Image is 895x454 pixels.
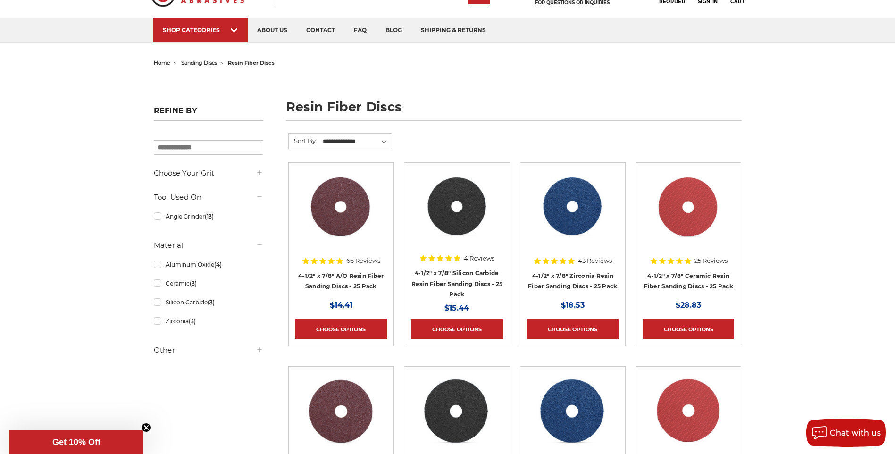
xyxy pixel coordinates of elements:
a: Choose Options [295,319,387,339]
a: contact [297,18,344,42]
img: 5 Inch Silicon Carbide Resin Fiber Disc [419,373,494,449]
span: $18.53 [561,301,585,310]
a: 4-1/2" x 7/8" Silicon Carbide Resin Fiber Sanding Discs - 25 Pack [411,269,503,298]
h5: Refine by [154,106,263,121]
span: Chat with us [830,429,881,437]
a: Aluminum Oxide [154,256,263,273]
a: shipping & returns [411,18,495,42]
h5: Choose Your Grit [154,168,263,179]
a: 4.5 inch resin fiber disc [295,169,387,261]
span: (4) [214,261,222,268]
span: (3) [189,318,196,325]
img: 5" x 7/8" Ceramic Resin Fibre Disc [651,373,726,449]
span: 4 Reviews [464,255,494,261]
div: SHOP CATEGORIES [163,26,238,34]
a: about us [248,18,297,42]
a: 4-1/2" zirc resin fiber disc [527,169,619,261]
a: 4-1/2" x 7/8" A/O Resin Fiber Sanding Discs - 25 Pack [298,272,384,290]
span: $15.44 [444,303,469,312]
a: 4-1/2" x 7/8" Zirconia Resin Fiber Sanding Discs - 25 Pack [528,272,617,290]
a: Silicon Carbide [154,294,263,311]
span: 25 Reviews [694,258,728,264]
span: Get 10% Off [52,437,100,447]
div: Get 10% OffClose teaser [9,430,143,454]
a: Zirconia [154,313,263,329]
span: resin fiber discs [228,59,275,66]
a: Choose Options [527,319,619,339]
a: 4.5 Inch Silicon Carbide Resin Fiber Discs [411,169,502,261]
a: Ceramic [154,275,263,292]
span: (3) [190,280,197,287]
a: blog [376,18,411,42]
h5: Other [154,345,263,356]
h5: Tool Used On [154,192,263,203]
a: faq [344,18,376,42]
button: Close teaser [142,423,151,432]
img: 4.5 inch resin fiber disc [303,169,380,245]
label: Sort By: [289,134,317,148]
img: 5 inch aluminum oxide resin fiber disc [303,373,379,449]
span: (3) [208,299,215,306]
span: $14.41 [330,301,352,310]
h1: resin fiber discs [286,101,742,121]
img: 4.5 Inch Silicon Carbide Resin Fiber Discs [419,169,495,245]
span: $28.83 [676,301,701,310]
a: sanding discs [181,59,217,66]
a: Choose Options [643,319,734,339]
a: home [154,59,170,66]
a: 4-1/2" x 7/8" Ceramic Resin Fiber Sanding Discs - 25 Pack [644,272,733,290]
span: 66 Reviews [346,258,380,264]
a: 4-1/2" ceramic resin fiber disc [643,169,734,261]
a: Choose Options [411,319,502,339]
button: Chat with us [806,419,886,447]
select: Sort By: [321,135,392,149]
span: (13) [205,213,214,220]
img: 5 inch zirc resin fiber disc [535,373,611,449]
span: 43 Reviews [578,258,612,264]
img: 4-1/2" ceramic resin fiber disc [650,169,727,245]
img: 4-1/2" zirc resin fiber disc [535,169,611,245]
h5: Material [154,240,263,251]
a: Angle Grinder [154,208,263,225]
